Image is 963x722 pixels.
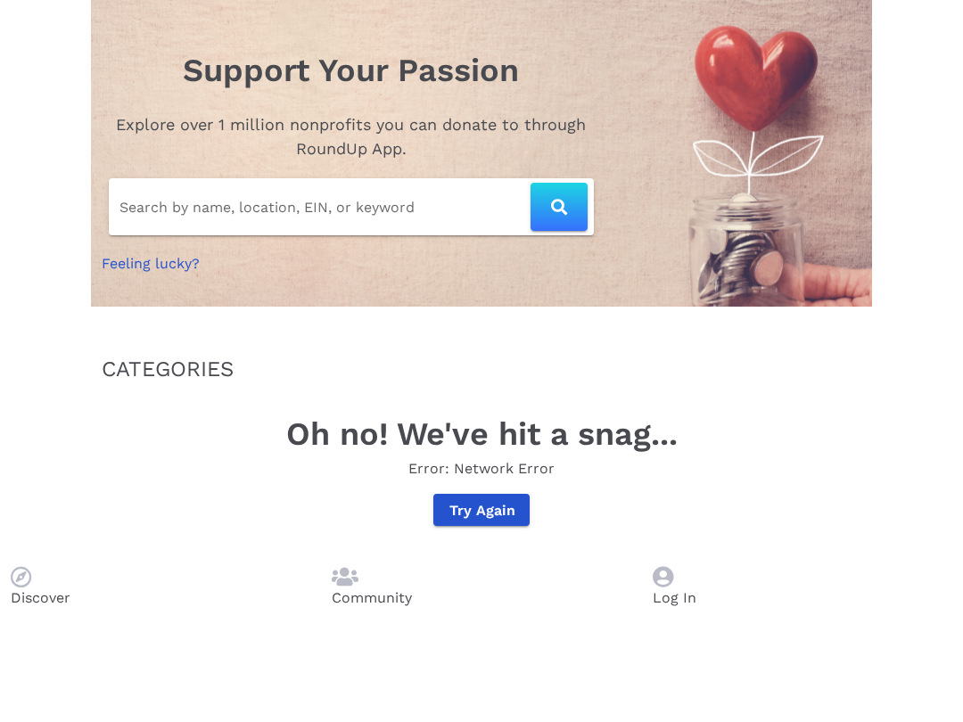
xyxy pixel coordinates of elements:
[102,353,861,385] p: CATEGORIES
[102,112,601,160] h2: Explore over 1 million nonprofits you can donate to through RoundUp App.
[112,458,851,480] p: Error: Network Error
[11,587,310,609] p: Discover
[332,587,631,609] p: Community
[102,46,601,94] h1: Support Your Passion
[433,494,529,526] button: Try Again
[112,410,851,458] h1: Oh no! We've hit a snag...
[448,502,514,519] span: Try Again
[102,253,601,275] p: Feeling lucky?
[653,587,952,609] p: Log In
